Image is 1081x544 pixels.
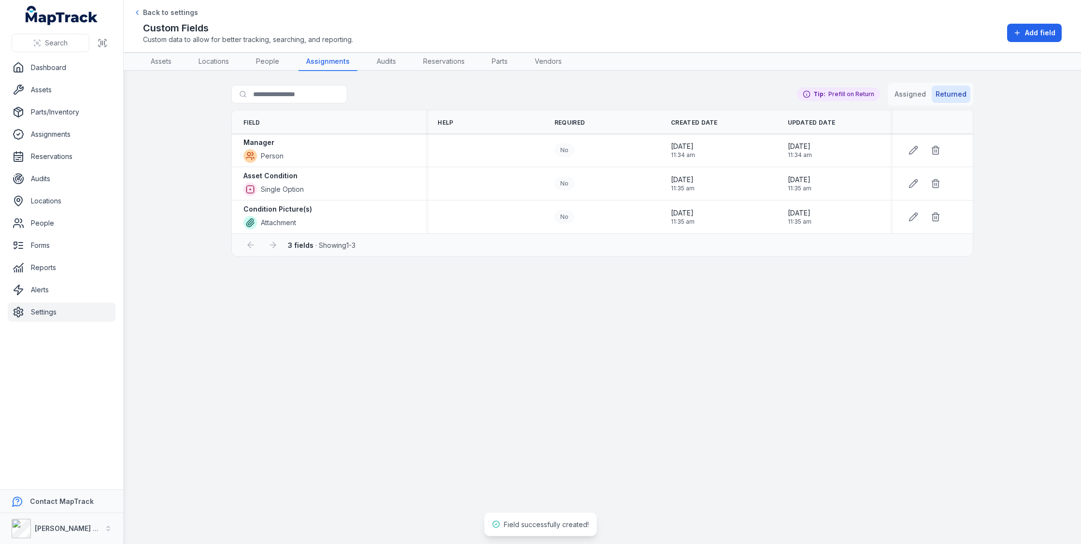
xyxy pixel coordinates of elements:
[8,58,115,77] a: Dashboard
[788,119,836,127] span: Updated Date
[143,53,179,71] a: Assets
[243,138,274,147] strong: Manager
[8,147,115,166] a: Reservations
[45,38,68,48] span: Search
[288,241,356,249] span: · Showing 1 - 3
[788,151,812,159] span: 11:34 am
[415,53,472,71] a: Reservations
[788,175,811,185] span: [DATE]
[143,8,198,17] span: Back to settings
[8,258,115,277] a: Reports
[788,175,811,192] time: 26/09/2025, 11:35:09 am
[243,119,260,127] span: Field
[671,218,695,226] span: 11:35 am
[671,208,695,218] span: [DATE]
[932,86,970,103] button: Returned
[8,102,115,122] a: Parts/Inventory
[671,151,695,159] span: 11:34 am
[8,125,115,144] a: Assignments
[555,119,585,127] span: Required
[671,142,695,159] time: 26/09/2025, 11:34:51 am
[527,53,569,71] a: Vendors
[8,236,115,255] a: Forms
[8,169,115,188] a: Audits
[671,185,695,192] span: 11:35 am
[788,208,811,218] span: [DATE]
[8,80,115,100] a: Assets
[8,214,115,233] a: People
[891,86,930,103] button: Assigned
[35,524,159,532] strong: [PERSON_NAME] Asset Maintenance
[8,191,115,211] a: Locations
[671,142,695,151] span: [DATE]
[133,8,198,17] a: Back to settings
[1007,24,1062,42] button: Add field
[26,6,98,25] a: MapTrack
[788,218,811,226] span: 11:35 am
[788,142,812,159] time: 26/09/2025, 11:34:51 am
[12,34,89,52] button: Search
[261,151,284,161] span: Person
[1025,28,1055,38] span: Add field
[243,204,312,214] strong: Condition Picture(s)
[369,53,404,71] a: Audits
[484,53,515,71] a: Parts
[504,520,589,529] span: Field successfully created!
[243,171,298,181] strong: Asset Condition
[8,280,115,300] a: Alerts
[788,142,812,151] span: [DATE]
[143,21,353,35] h2: Custom Fields
[555,143,574,157] div: No
[671,119,718,127] span: Created Date
[30,497,94,505] strong: Contact MapTrack
[261,218,296,228] span: Attachment
[797,87,880,101] div: Prefill on Return
[788,208,811,226] time: 26/09/2025, 11:35:21 am
[8,302,115,322] a: Settings
[788,185,811,192] span: 11:35 am
[248,53,287,71] a: People
[555,177,574,190] div: No
[671,175,695,192] time: 26/09/2025, 11:35:09 am
[299,53,357,71] a: Assignments
[288,241,313,249] strong: 3 fields
[813,90,825,98] strong: Tip:
[191,53,237,71] a: Locations
[671,175,695,185] span: [DATE]
[143,35,353,44] span: Custom data to allow for better tracking, searching, and reporting.
[261,185,304,194] span: Single Option
[671,208,695,226] time: 26/09/2025, 11:35:21 am
[438,119,453,127] span: Help
[555,210,574,224] div: No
